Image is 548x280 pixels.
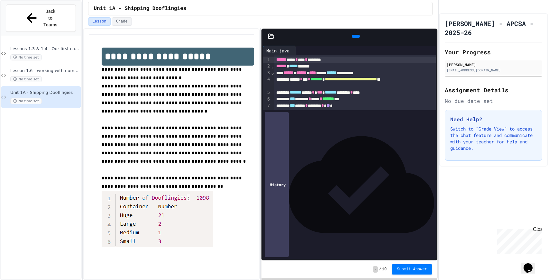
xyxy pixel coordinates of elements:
[450,126,537,151] p: Switch to "Grade View" to access the chat feature and communicate with your teacher for help and ...
[10,46,80,52] span: Lessons 1.3 & 1.4 - Our first complete program!
[379,267,381,272] span: /
[43,8,58,28] span: Back to Teams
[445,48,542,57] h2: Your Progress
[263,103,271,109] div: 7
[495,226,542,254] iframe: chat widget
[521,254,542,274] iframe: chat widget
[10,76,42,82] span: No time set
[10,68,80,74] span: Lesson 1.6 - working with numbers
[263,57,271,63] div: 1
[10,54,42,60] span: No time set
[263,47,293,54] div: Main.java
[263,109,271,116] div: 8
[88,17,110,26] button: Lesson
[94,5,186,13] span: Unit 1A - Shipping Dooflingies
[445,86,542,95] h2: Assignment Details
[271,64,274,69] span: Fold line
[263,70,271,76] div: 3
[397,267,427,272] span: Submit Answer
[263,63,271,69] div: 2
[263,46,296,55] div: Main.java
[6,5,76,32] button: Back to Teams
[271,70,274,75] span: Fold line
[263,96,271,103] div: 6
[447,68,540,73] div: [EMAIL_ADDRESS][DOMAIN_NAME]
[392,264,432,275] button: Submit Answer
[263,89,271,96] div: 5
[10,98,42,104] span: No time set
[445,19,542,37] h1: [PERSON_NAME] - APCSA - 2025-26
[3,3,44,41] div: Chat with us now!Close
[450,115,537,123] h3: Need Help?
[112,17,132,26] button: Grade
[445,97,542,105] div: No due date set
[447,62,540,68] div: [PERSON_NAME]
[373,266,378,273] span: -
[382,267,387,272] span: 10
[10,90,80,95] span: Unit 1A - Shipping Dooflingies
[265,112,289,257] div: History
[263,76,271,89] div: 4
